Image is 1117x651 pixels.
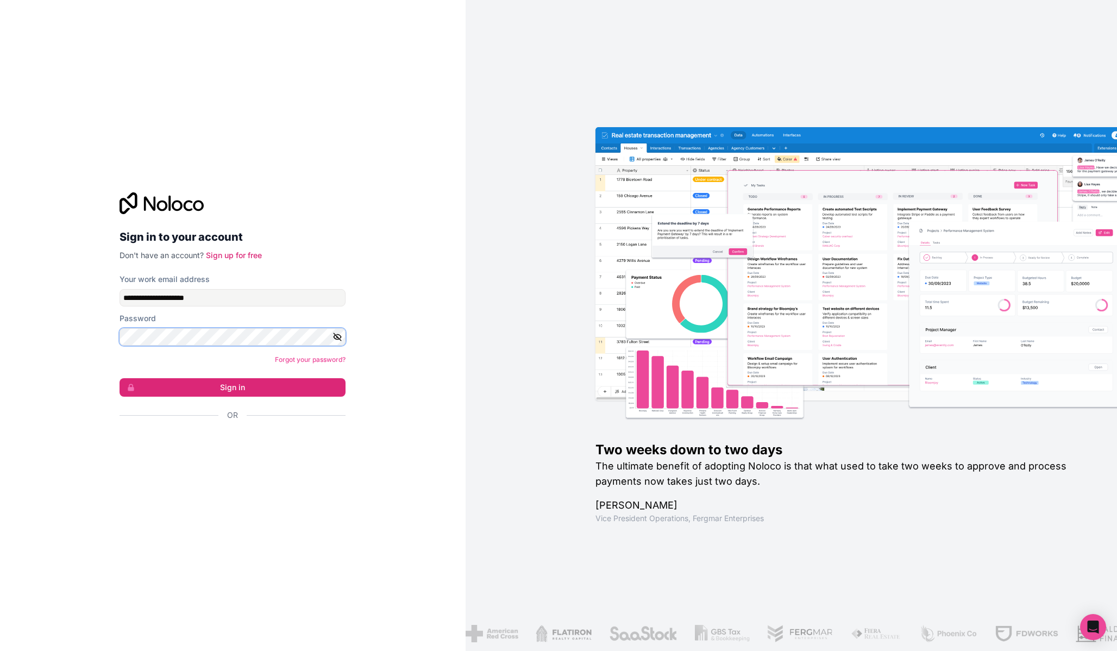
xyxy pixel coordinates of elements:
[206,251,262,260] a: Sign up for free
[120,251,204,260] span: Don't have an account?
[227,410,238,421] span: Or
[609,625,677,642] img: /assets/saastock-C6Zbiodz.png
[275,355,346,364] a: Forgot your password?
[767,625,833,642] img: /assets/fergmar-CudnrXN5.png
[595,513,1082,524] h1: Vice President Operations , Fergmar Enterprises
[114,433,342,456] iframe: Sign in with Google Button
[595,459,1082,489] h2: The ultimate benefit of adopting Noloco is that what used to take two weeks to approve and proces...
[120,289,346,306] input: Email address
[120,313,156,324] label: Password
[695,625,750,642] img: /assets/gbstax-C-GtDUiK.png
[536,625,592,642] img: /assets/flatiron-C8eUkumj.png
[120,378,346,397] button: Sign in
[595,441,1082,459] h1: Two weeks down to two days
[120,227,346,247] h2: Sign in to your account
[919,625,978,642] img: /assets/phoenix-BREaitsQ.png
[466,625,518,642] img: /assets/american-red-cross-BAupjrZR.png
[851,625,902,642] img: /assets/fiera-fwj2N5v4.png
[595,498,1082,513] h1: [PERSON_NAME]
[120,328,346,346] input: Password
[995,625,1058,642] img: /assets/fdworks-Bi04fVtw.png
[120,274,210,285] label: Your work email address
[1080,614,1106,640] div: Open Intercom Messenger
